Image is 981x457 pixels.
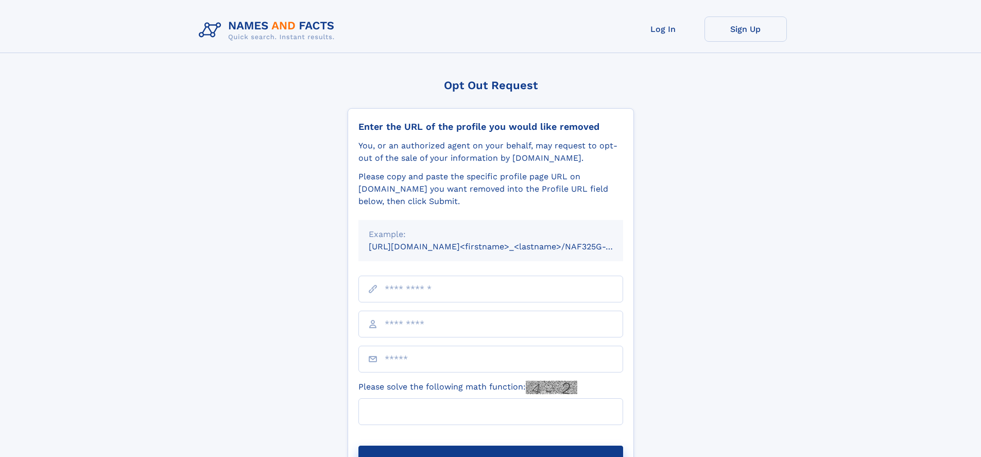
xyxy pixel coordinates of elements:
[348,79,634,92] div: Opt Out Request
[358,121,623,132] div: Enter the URL of the profile you would like removed
[358,381,577,394] label: Please solve the following math function:
[195,16,343,44] img: Logo Names and Facts
[704,16,787,42] a: Sign Up
[358,140,623,164] div: You, or an authorized agent on your behalf, may request to opt-out of the sale of your informatio...
[369,228,613,241] div: Example:
[358,171,623,208] div: Please copy and paste the specific profile page URL on [DOMAIN_NAME] you want removed into the Pr...
[369,242,643,251] small: [URL][DOMAIN_NAME]<firstname>_<lastname>/NAF325G-xxxxxxxx
[622,16,704,42] a: Log In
